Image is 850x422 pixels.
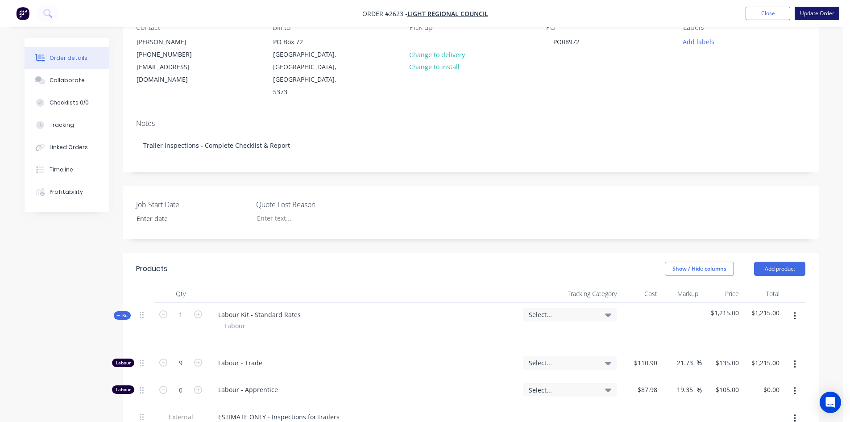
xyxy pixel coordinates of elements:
[410,23,532,32] div: Pick up
[16,7,29,20] img: Factory
[25,159,109,181] button: Timeline
[136,263,167,274] div: Products
[218,358,516,368] span: Labour - Trade
[405,48,470,60] button: Change to delivery
[405,61,464,73] button: Change to install
[136,119,805,128] div: Notes
[273,36,347,48] div: PO Box 72
[112,385,134,394] div: Labour
[678,35,719,47] button: Add labels
[158,412,204,422] span: External
[265,35,355,99] div: PO Box 72[GEOGRAPHIC_DATA], [GEOGRAPHIC_DATA], [GEOGRAPHIC_DATA], 5373
[546,23,668,32] div: PO
[136,23,258,32] div: Contact
[661,285,701,303] div: Markup
[50,54,87,62] div: Order details
[683,23,805,32] div: Labels
[273,23,395,32] div: Bill to
[529,310,596,319] span: Select...
[130,212,241,226] input: Enter date
[50,121,74,129] div: Tracking
[136,199,248,210] label: Job Start Date
[25,181,109,203] button: Profitability
[742,285,783,303] div: Total
[546,35,587,48] div: PO08972
[25,69,109,92] button: Collaborate
[746,308,780,318] span: $1,215.00
[224,321,245,330] span: Labour
[50,143,88,151] div: Linked Orders
[50,188,83,196] div: Profitability
[114,311,131,320] div: Kit
[25,47,109,69] button: Order details
[154,285,207,303] div: Qty
[256,199,368,210] label: Quote Lost Reason
[25,136,109,159] button: Linked Orders
[137,61,211,86] div: [EMAIL_ADDRESS][DOMAIN_NAME]
[50,99,89,107] div: Checklists 0/0
[136,132,805,159] div: Trailer Inspections - Complete Checklist & Report
[211,308,308,321] div: Labour Kit - Standard Rates
[129,35,218,86] div: [PERSON_NAME][PHONE_NUMBER][EMAIL_ADDRESS][DOMAIN_NAME]
[137,48,211,61] div: [PHONE_NUMBER]
[50,166,73,174] div: Timeline
[407,9,488,18] a: Light Regional Council
[746,7,790,20] button: Close
[137,36,211,48] div: [PERSON_NAME]
[705,308,739,318] span: $1,215.00
[702,285,742,303] div: Price
[116,312,128,319] span: Kit
[665,262,734,276] button: Show / Hide columns
[620,285,661,303] div: Cost
[697,385,702,395] span: %
[112,359,134,367] div: Labour
[529,358,596,368] span: Select...
[754,262,805,276] button: Add product
[273,48,347,98] div: [GEOGRAPHIC_DATA], [GEOGRAPHIC_DATA], [GEOGRAPHIC_DATA], 5373
[25,114,109,136] button: Tracking
[795,7,839,20] button: Update Order
[50,76,85,84] div: Collaborate
[529,385,596,395] span: Select...
[820,392,841,413] div: Open Intercom Messenger
[520,285,620,303] div: Tracking Category
[697,358,702,368] span: %
[362,9,407,18] span: Order #2623 -
[218,385,516,394] span: Labour - Apprentice
[25,92,109,114] button: Checklists 0/0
